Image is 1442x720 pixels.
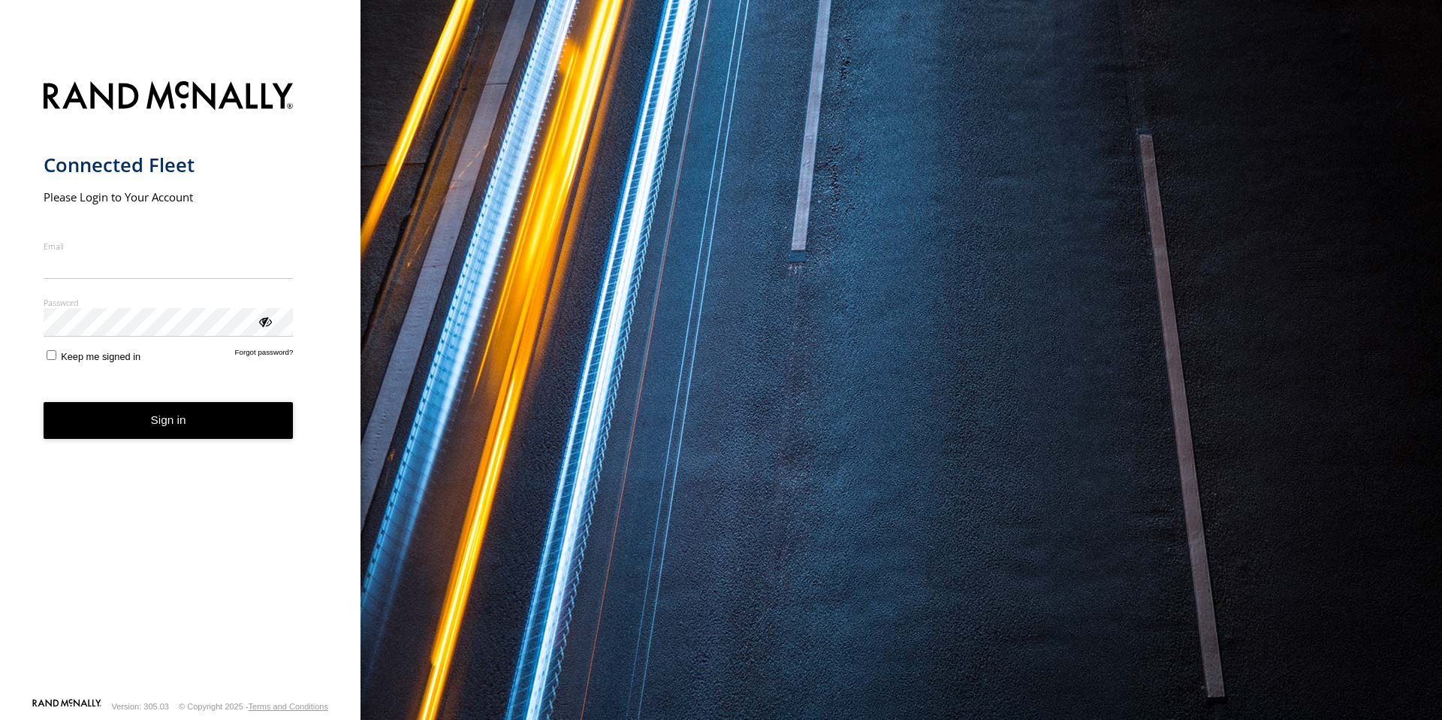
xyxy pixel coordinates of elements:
[32,699,101,714] a: Visit our Website
[179,702,328,711] div: © Copyright 2025 -
[235,348,294,362] a: Forgot password?
[44,78,294,116] img: Rand McNally
[44,241,294,252] label: Email
[44,153,294,177] h1: Connected Fleet
[61,351,140,362] span: Keep me signed in
[257,313,272,328] div: ViewPassword
[44,402,294,439] button: Sign in
[112,702,169,711] div: Version: 305.03
[44,72,318,697] form: main
[44,297,294,308] label: Password
[249,702,328,711] a: Terms and Conditions
[44,189,294,204] h2: Please Login to Your Account
[47,350,56,360] input: Keep me signed in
